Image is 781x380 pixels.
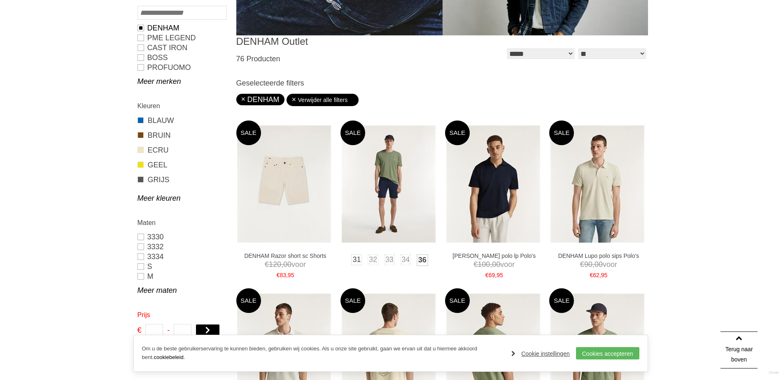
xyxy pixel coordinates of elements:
h1: DENHAM Outlet [236,35,442,48]
a: PME LEGEND [138,33,226,43]
a: cookiebeleid [154,354,183,360]
span: , [281,260,283,269]
h2: Maten [138,218,226,228]
a: Terug naar boven [720,331,758,368]
span: voor [553,260,644,270]
span: - [167,324,170,336]
a: Cookie instellingen [511,348,570,360]
span: € [590,272,593,278]
a: Meer kleuren [138,193,226,203]
a: [PERSON_NAME] polo lp Polo's [449,252,539,260]
span: 00 [594,260,603,269]
span: 76 Producten [236,55,280,63]
span: , [495,272,497,278]
a: CAST IRON [138,43,226,53]
a: Cookies accepteren [576,347,639,359]
span: 83 [280,272,286,278]
span: € [265,260,269,269]
span: 00 [283,260,291,269]
a: S [138,262,226,271]
span: 95 [497,272,503,278]
a: GRIJS [138,174,226,185]
a: BLAUW [138,115,226,126]
a: GEEL [138,160,226,170]
span: voor [449,260,539,270]
a: ECRU [138,145,226,155]
span: € [138,324,141,336]
a: DENHAM [241,95,280,104]
a: 3330 [138,232,226,242]
a: 31 [351,254,362,265]
span: , [490,260,492,269]
span: 62 [593,272,599,278]
a: Meer merken [138,76,226,86]
a: M [138,271,226,281]
h2: Kleuren [138,101,226,111]
img: DENHAM Tony polo lp Polo's [446,125,540,243]
img: DENHAM Razor short sc Shorts [342,125,436,243]
a: Verwijder alle filters [291,94,354,106]
img: DENHAM Lupo polo sips Polo's [550,125,644,243]
span: 69 [489,272,495,278]
a: 3334 [138,252,226,262]
span: 95 [601,272,608,278]
span: 90 [584,260,592,269]
span: € [277,272,280,278]
a: PROFUOMO [138,63,226,72]
a: 3332 [138,242,226,252]
a: Meer maten [138,285,226,295]
span: 00 [492,260,500,269]
span: € [580,260,584,269]
span: , [592,260,594,269]
p: Om u de beste gebruikerservaring te kunnen bieden, gebruiken wij cookies. Als u onze site gebruik... [142,345,504,362]
a: DENHAM Razor short sc Shorts [240,252,331,260]
img: DENHAM Razor short sc Shorts [237,125,331,243]
a: BOSS [138,53,226,63]
a: BRUIN [138,130,226,141]
h2: Prijs [138,310,226,320]
a: Divide [769,368,779,378]
span: , [286,272,288,278]
a: 36 [417,254,428,266]
span: 100 [478,260,490,269]
span: € [473,260,478,269]
a: DENHAM [138,23,226,33]
a: DENHAM Lupo polo sips Polo's [553,252,644,260]
span: 95 [288,272,294,278]
span: 120 [269,260,281,269]
span: € [485,272,489,278]
span: voor [240,260,331,270]
span: , [599,272,601,278]
h3: Geselecteerde filters [236,79,648,88]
